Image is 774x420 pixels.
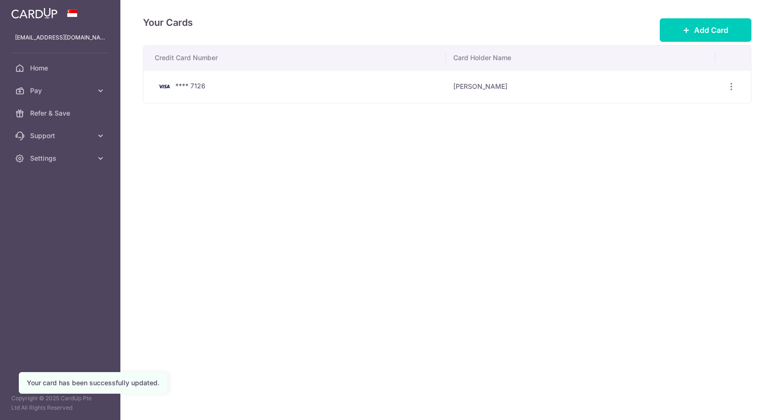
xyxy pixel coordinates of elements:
[30,86,92,95] span: Pay
[30,109,92,118] span: Refer & Save
[30,154,92,163] span: Settings
[660,18,751,42] button: Add Card
[15,33,105,42] p: [EMAIL_ADDRESS][DOMAIN_NAME]
[11,8,57,19] img: CardUp
[27,378,159,388] div: Your card has been successfully updated.
[30,63,92,73] span: Home
[30,131,92,140] span: Support
[714,392,765,415] iframe: Opens a widget where you can find more information
[143,46,446,70] th: Credit Card Number
[143,15,193,30] h4: Your Cards
[446,46,715,70] th: Card Holder Name
[694,24,728,36] span: Add Card
[446,70,715,103] td: [PERSON_NAME]
[155,81,174,92] img: Bank Card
